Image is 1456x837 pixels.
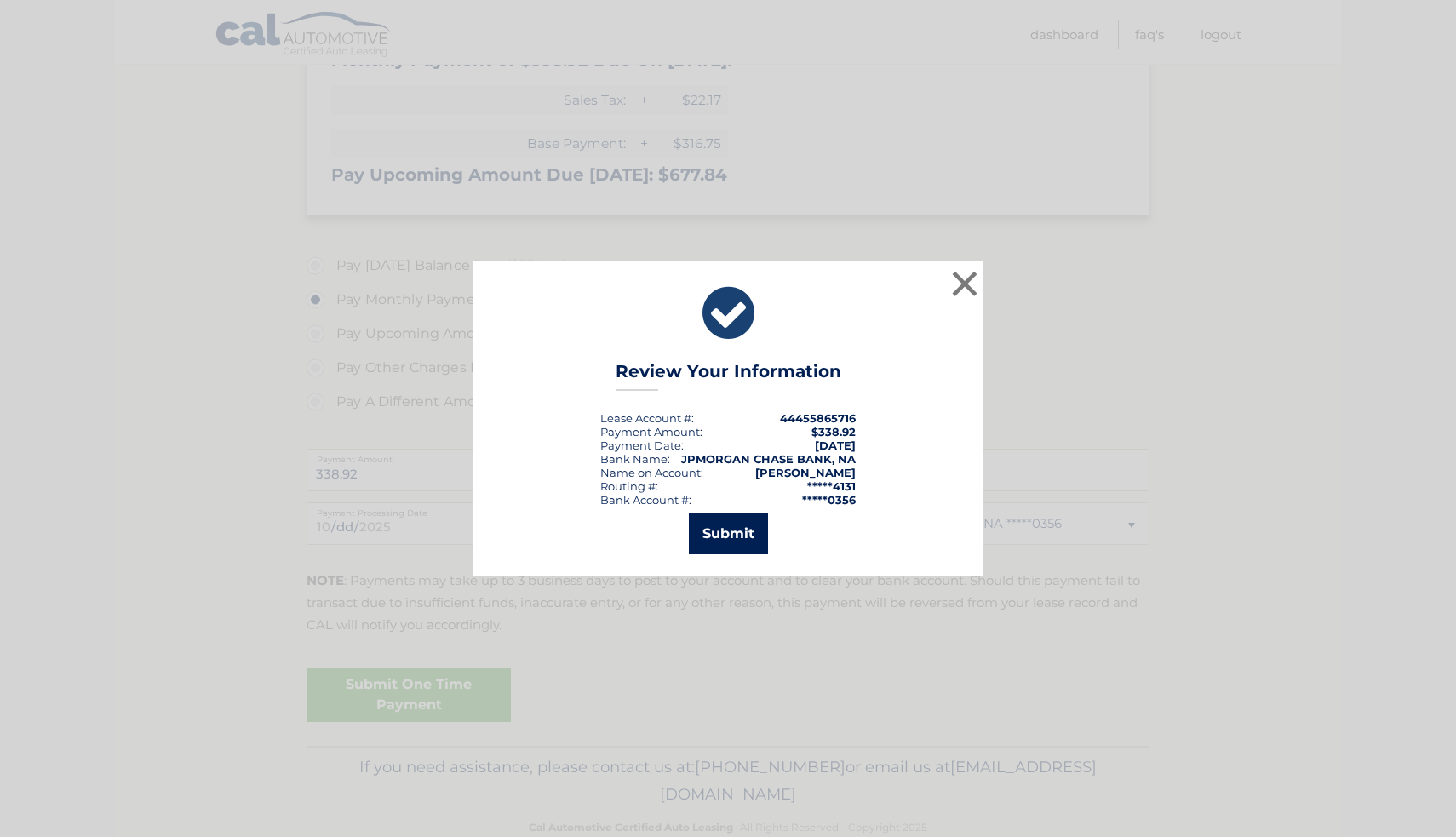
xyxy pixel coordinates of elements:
[811,425,856,439] span: $338.92
[600,479,658,493] div: Routing #:
[755,466,856,479] strong: [PERSON_NAME]
[948,267,982,301] button: ×
[600,425,702,439] div: Payment Amount:
[815,439,856,452] span: [DATE]
[600,411,694,425] div: Lease Account #:
[616,361,841,391] h3: Review Your Information
[689,513,768,554] button: Submit
[600,466,703,479] div: Name on Account:
[681,452,856,466] strong: JPMORGAN CHASE BANK, NA
[600,439,681,452] span: Payment Date
[600,493,691,507] div: Bank Account #:
[600,452,670,466] div: Bank Name:
[600,439,684,452] div: :
[780,411,856,425] strong: 44455865716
